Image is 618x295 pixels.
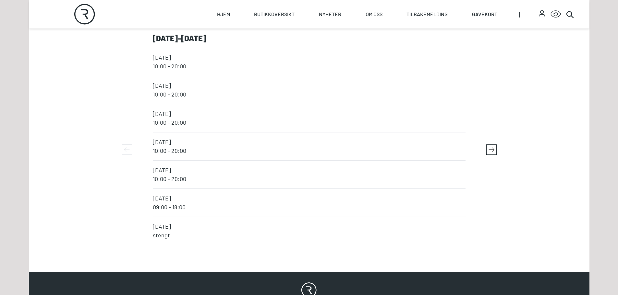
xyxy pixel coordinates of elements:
[153,222,466,231] span: [DATE]
[153,118,466,127] span: 10:00 - 20:00
[153,146,466,155] span: 10:00 - 20:00
[153,231,466,240] span: stengt
[153,109,466,118] span: [DATE]
[153,194,466,203] span: [DATE]
[153,203,466,211] span: 09:00 - 18:00
[153,90,466,99] span: 10:00 - 20:00
[153,81,466,90] span: [DATE]
[153,62,466,71] span: 10:00 - 20:00
[153,53,466,62] span: [DATE]
[153,138,466,146] span: [DATE]
[551,9,561,19] button: Open Accessibility Menu
[153,34,466,43] h3: [DATE] - [DATE]
[153,166,466,175] span: [DATE]
[153,175,466,183] span: 10:00 - 20:00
